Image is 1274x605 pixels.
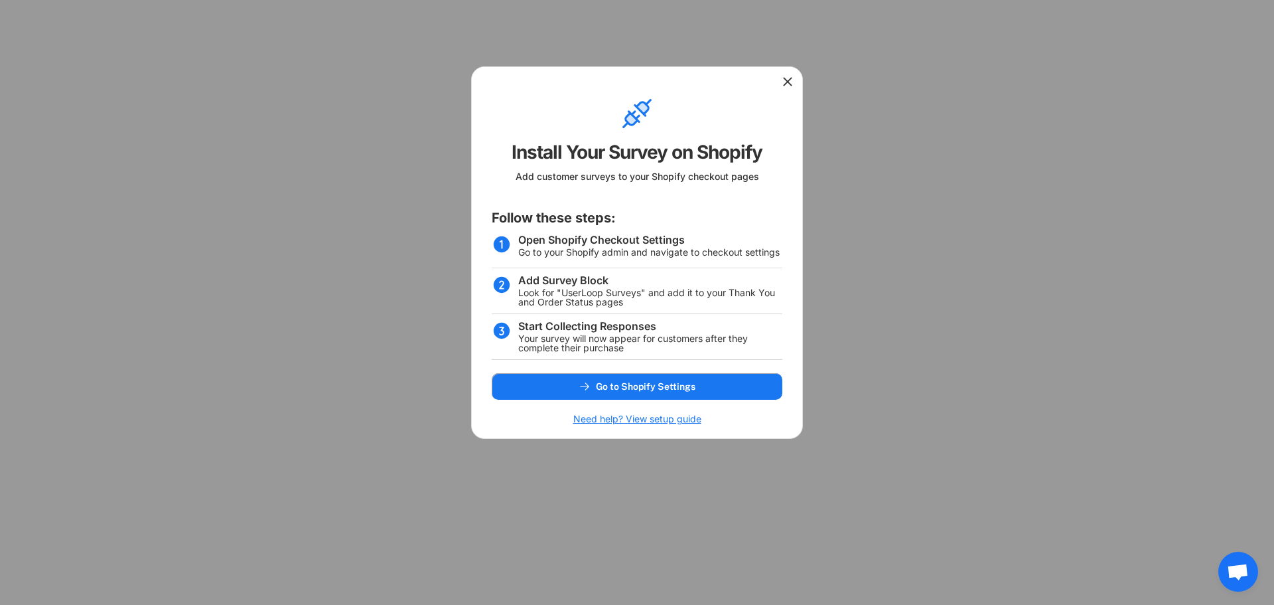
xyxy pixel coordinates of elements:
span: Go to Shopify Settings [596,382,695,391]
div: Open Shopify Checkout Settings [518,234,685,245]
h6: Need help? View setup guide [573,413,701,425]
div: Bate-papo aberto [1218,552,1258,592]
div: Follow these steps: [492,209,616,228]
div: Your survey will now appear for customers after they complete their purchase [518,334,782,353]
div: Look for "UserLoop Surveys" and add it to your Thank You and Order Status pages [518,288,782,307]
button: Go to Shopify Settings [492,373,782,400]
div: Install Your Survey on Shopify [512,140,762,164]
div: Add Survey Block [518,275,608,286]
div: Go to your Shopify admin and navigate to checkout settings [518,248,780,257]
div: Add customer surveys to your Shopify checkout pages [516,171,759,189]
div: Start Collecting Responses [518,321,656,331]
